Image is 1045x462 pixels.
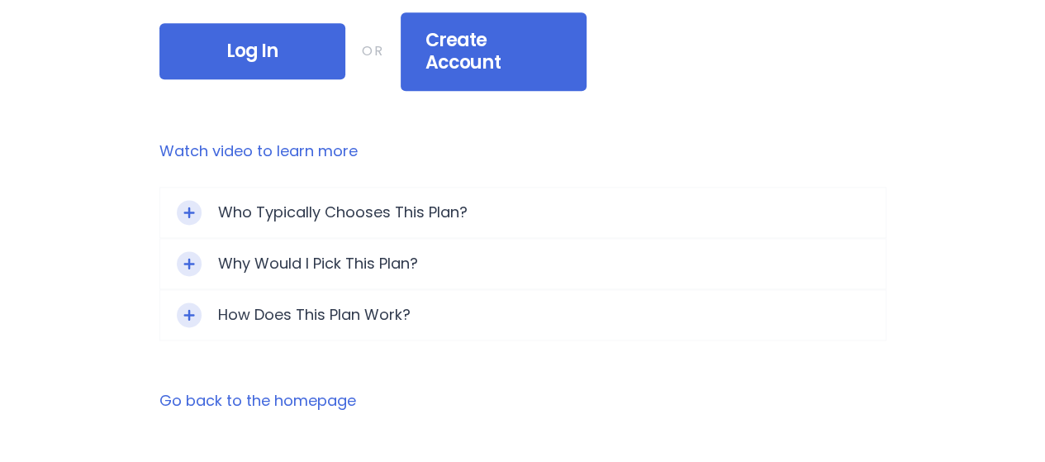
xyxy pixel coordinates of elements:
[184,40,321,63] span: Log In
[160,188,886,237] div: Toggle ExpandWho Typically Chooses This Plan?
[160,290,886,340] div: Toggle ExpandHow Does This Plan Work?
[160,239,886,288] div: Toggle ExpandWhy Would I Pick This Plan?
[177,200,202,225] div: Toggle Expand
[177,302,202,327] div: Toggle Expand
[159,141,886,162] a: Watch video to learn more
[362,40,384,62] div: OR
[401,12,587,91] div: Create Account
[177,251,202,276] div: Toggle Expand
[425,29,562,74] span: Create Account
[159,390,356,411] a: Go back to the homepage
[159,23,345,79] div: Log In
